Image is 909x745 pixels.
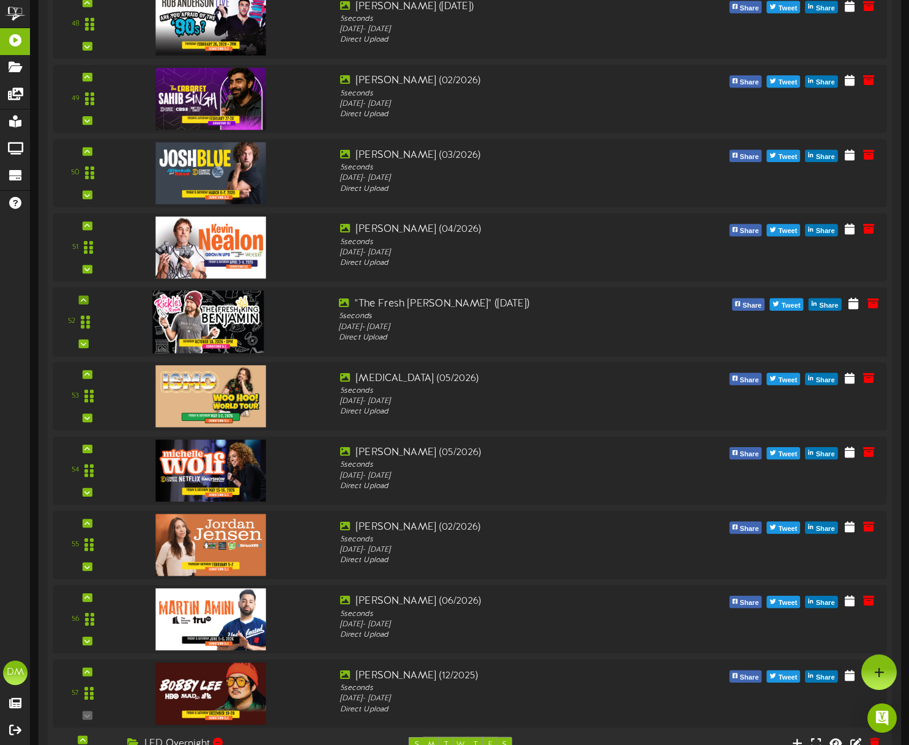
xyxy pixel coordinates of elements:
[340,704,669,714] div: Direct Upload
[68,316,75,327] div: 52
[156,588,266,650] img: 3df01ed8-f454-4cfb-b724-4b64ac58fe5e.jpg
[340,609,669,619] div: 5 seconds
[776,150,800,164] span: Tweet
[339,333,671,344] div: Direct Upload
[156,217,266,278] img: 7dca7c9e-a823-4513-9e3b-5cae0bfc9828.jpg
[72,614,80,625] div: 56
[156,142,266,204] img: 8985d6fa-7a42-4dbe-bcda-d76557786f26.jpg
[340,109,669,120] div: Direct Upload
[340,470,669,481] div: [DATE] - [DATE]
[729,75,762,87] button: Share
[767,373,801,385] button: Tweet
[340,630,669,640] div: Direct Upload
[767,224,801,236] button: Tweet
[729,150,762,162] button: Share
[805,522,837,534] button: Share
[770,298,803,311] button: Tweet
[340,14,669,24] div: 5 seconds
[340,385,669,396] div: 5 seconds
[776,448,800,461] span: Tweet
[3,661,28,685] div: DM
[776,596,800,610] span: Tweet
[340,248,669,258] div: [DATE] - [DATE]
[156,662,266,724] img: 2b5f8642-8f70-4a2d-a226-ddf63a0f7930.jpg
[340,407,669,417] div: Direct Upload
[814,150,837,164] span: Share
[340,595,669,609] div: [PERSON_NAME] (06/2026)
[340,371,669,385] div: [MEDICAL_DATA] (05/2026)
[732,298,765,311] button: Share
[814,374,837,387] span: Share
[340,237,669,247] div: 5 seconds
[339,322,671,333] div: [DATE] - [DATE]
[153,291,264,353] img: 7cda0b1d-dd13-49f2-bedf-ddaf6805eb04.jpg
[814,2,837,15] span: Share
[805,596,837,608] button: Share
[779,299,803,313] span: Tweet
[767,150,801,162] button: Tweet
[72,19,80,29] div: 48
[340,481,669,492] div: Direct Upload
[72,94,80,104] div: 49
[340,183,669,194] div: Direct Upload
[776,522,800,536] span: Tweet
[72,391,79,401] div: 53
[340,223,669,237] div: [PERSON_NAME] (04/2026)
[776,224,800,238] span: Tweet
[340,683,669,694] div: 5 seconds
[817,299,840,313] span: Share
[737,224,761,238] span: Share
[814,596,837,610] span: Share
[729,596,762,608] button: Share
[340,694,669,704] div: [DATE] - [DATE]
[340,74,669,88] div: [PERSON_NAME] (02/2026)
[729,1,762,13] button: Share
[767,596,801,608] button: Tweet
[729,447,762,459] button: Share
[340,99,669,109] div: [DATE] - [DATE]
[737,522,761,536] span: Share
[776,671,800,684] span: Tweet
[740,299,764,313] span: Share
[71,168,80,178] div: 50
[814,448,837,461] span: Share
[776,2,800,15] span: Tweet
[72,242,78,253] div: 51
[805,224,837,236] button: Share
[340,619,669,629] div: [DATE] - [DATE]
[729,224,762,236] button: Share
[737,150,761,164] span: Share
[805,670,837,683] button: Share
[737,671,761,684] span: Share
[814,522,837,536] span: Share
[340,555,669,566] div: Direct Upload
[805,75,837,87] button: Share
[805,1,837,13] button: Share
[737,76,761,89] span: Share
[776,374,800,387] span: Tweet
[737,2,761,15] span: Share
[814,671,837,684] span: Share
[767,447,801,459] button: Tweet
[340,258,669,269] div: Direct Upload
[340,460,669,470] div: 5 seconds
[767,522,801,534] button: Tweet
[156,68,266,130] img: a6e0175a-9184-4c5f-88c5-a829b46350f2.jpg
[767,75,801,87] button: Tweet
[339,297,671,311] div: "The Fresh [PERSON_NAME]" ([DATE])
[805,373,837,385] button: Share
[340,535,669,545] div: 5 seconds
[340,163,669,173] div: 5 seconds
[340,520,669,534] div: [PERSON_NAME] (02/2026)
[729,373,762,385] button: Share
[72,688,79,699] div: 57
[340,446,669,460] div: [PERSON_NAME] (05/2026)
[72,465,79,476] div: 54
[340,173,669,183] div: [DATE] - [DATE]
[156,365,266,427] img: 05662673-ef02-43ba-832d-bab21f6ad224.jpg
[776,76,800,89] span: Tweet
[805,150,837,162] button: Share
[156,440,266,502] img: 7cda5813-b196-4d04-9a05-6c81b4a4ab89.jpg
[340,396,669,407] div: [DATE] - [DATE]
[737,374,761,387] span: Share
